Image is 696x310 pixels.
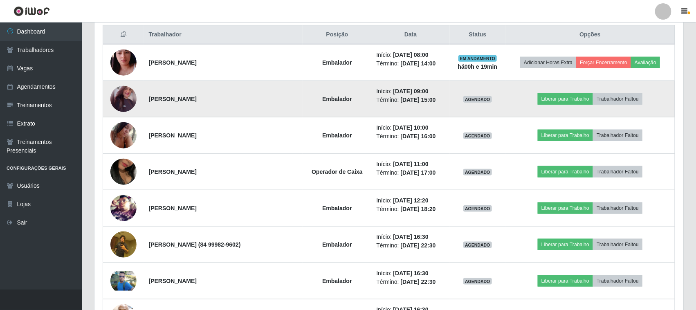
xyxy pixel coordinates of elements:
[149,96,197,102] strong: [PERSON_NAME]
[376,205,445,213] li: Término:
[322,241,352,248] strong: Embalador
[458,55,497,62] span: EM ANDAMENTO
[110,271,137,291] img: 1742358454044.jpeg
[393,234,429,240] time: [DATE] 16:30
[576,57,631,68] button: Forçar Encerramento
[401,206,436,212] time: [DATE] 18:20
[376,87,445,96] li: Início:
[538,93,593,105] button: Liberar para Trabalho
[393,88,429,94] time: [DATE] 09:00
[538,275,593,287] button: Liberar para Trabalho
[458,63,498,70] strong: há 00 h e 19 min
[303,25,371,45] th: Posição
[322,132,352,139] strong: Embalador
[631,57,660,68] button: Avaliação
[393,52,429,58] time: [DATE] 08:00
[463,96,492,103] span: AGENDADO
[376,233,445,241] li: Início:
[401,60,436,67] time: [DATE] 14:00
[149,241,241,248] strong: [PERSON_NAME] (84 99982-9602)
[110,182,137,234] img: 1606759940192.jpeg
[110,148,137,195] img: 1698238099994.jpeg
[376,278,445,286] li: Término:
[149,59,197,66] strong: [PERSON_NAME]
[593,275,642,287] button: Trabalhador Faltou
[401,97,436,103] time: [DATE] 15:00
[593,130,642,141] button: Trabalhador Faltou
[463,169,492,175] span: AGENDADO
[149,205,197,211] strong: [PERSON_NAME]
[401,279,436,285] time: [DATE] 22:30
[110,83,137,115] img: 1738977302932.jpeg
[149,132,197,139] strong: [PERSON_NAME]
[371,25,449,45] th: Data
[593,166,642,177] button: Trabalhador Faltou
[538,239,593,250] button: Liberar para Trabalho
[520,57,576,68] button: Adicionar Horas Extra
[110,39,137,86] img: 1754840116013.jpeg
[538,166,593,177] button: Liberar para Trabalho
[376,51,445,59] li: Início:
[450,25,505,45] th: Status
[463,205,492,212] span: AGENDADO
[149,278,197,284] strong: [PERSON_NAME]
[110,118,137,153] img: 1748017465094.jpeg
[322,96,352,102] strong: Embalador
[538,130,593,141] button: Liberar para Trabalho
[376,196,445,205] li: Início:
[322,278,352,284] strong: Embalador
[593,239,642,250] button: Trabalhador Faltou
[376,132,445,141] li: Término:
[312,168,363,175] strong: Operador de Caixa
[376,269,445,278] li: Início:
[376,124,445,132] li: Início:
[401,169,436,176] time: [DATE] 17:00
[505,25,675,45] th: Opções
[393,124,429,131] time: [DATE] 10:00
[376,160,445,168] li: Início:
[463,278,492,285] span: AGENDADO
[393,197,429,204] time: [DATE] 12:20
[322,59,352,66] strong: Embalador
[393,161,429,167] time: [DATE] 11:00
[593,93,642,105] button: Trabalhador Faltou
[110,227,137,262] img: 1754156218289.jpeg
[322,205,352,211] strong: Embalador
[593,202,642,214] button: Trabalhador Faltou
[401,242,436,249] time: [DATE] 22:30
[144,25,303,45] th: Trabalhador
[463,133,492,139] span: AGENDADO
[401,133,436,139] time: [DATE] 16:00
[149,168,197,175] strong: [PERSON_NAME]
[463,242,492,248] span: AGENDADO
[393,270,429,276] time: [DATE] 16:30
[376,168,445,177] li: Término:
[538,202,593,214] button: Liberar para Trabalho
[13,6,50,16] img: CoreUI Logo
[376,241,445,250] li: Término:
[376,96,445,104] li: Término:
[376,59,445,68] li: Término:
